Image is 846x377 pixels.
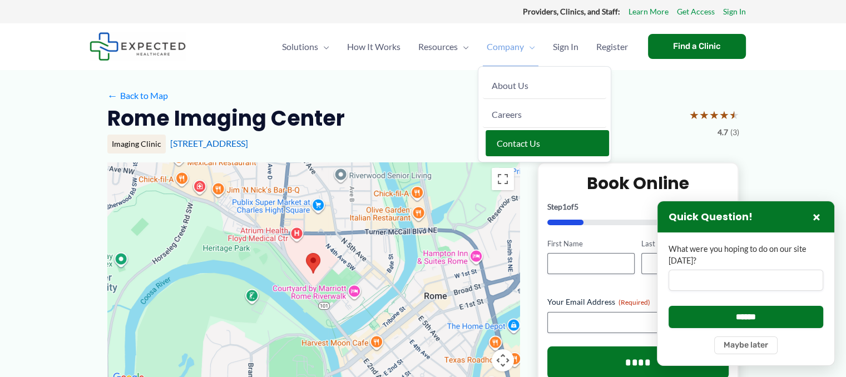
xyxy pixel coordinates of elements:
a: CompanyMenu Toggle [478,27,544,66]
span: About Us [492,80,528,91]
a: How It Works [338,27,409,66]
label: What were you hoping to do on our site [DATE]? [669,244,823,266]
span: How It Works [347,27,400,66]
span: Resources [418,27,458,66]
button: Maybe later [714,336,778,354]
button: Toggle fullscreen view [492,168,514,190]
label: First Name [547,239,635,249]
a: Register [587,27,637,66]
span: ★ [729,105,739,125]
label: Last Name [641,239,729,249]
a: Careers [483,101,606,128]
span: Menu Toggle [524,27,535,66]
span: ★ [709,105,719,125]
span: ★ [719,105,729,125]
a: ←Back to Map [107,87,168,104]
span: (3) [730,125,739,140]
a: SolutionsMenu Toggle [273,27,338,66]
span: Company [487,27,524,66]
img: Expected Healthcare Logo - side, dark font, small [90,32,186,61]
button: Map camera controls [492,349,514,371]
span: Menu Toggle [318,27,329,66]
a: Learn More [629,4,669,19]
button: Close [810,210,823,224]
a: Sign In [544,27,587,66]
h2: Book Online [547,172,729,194]
a: About Us [483,72,606,99]
a: ResourcesMenu Toggle [409,27,478,66]
nav: Primary Site Navigation [273,27,637,66]
span: Contact Us [497,138,540,148]
span: 1 [562,202,567,211]
span: (Required) [619,298,650,306]
p: Step of [547,203,729,211]
span: Solutions [282,27,318,66]
a: [STREET_ADDRESS] [170,138,248,148]
span: ← [107,90,118,101]
a: Get Access [677,4,715,19]
span: 4.7 [718,125,728,140]
h3: Quick Question! [669,211,753,224]
span: Menu Toggle [458,27,469,66]
span: ★ [699,105,709,125]
h2: Rome Imaging Center [107,105,345,132]
a: Find a Clinic [648,34,746,59]
strong: Providers, Clinics, and Staff: [523,7,620,16]
span: Sign In [553,27,578,66]
a: Sign In [723,4,746,19]
span: ★ [689,105,699,125]
span: 5 [574,202,578,211]
a: Contact Us [486,130,609,156]
span: Careers [492,109,522,120]
div: Imaging Clinic [107,135,166,153]
label: Your Email Address [547,296,729,307]
span: Register [596,27,628,66]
